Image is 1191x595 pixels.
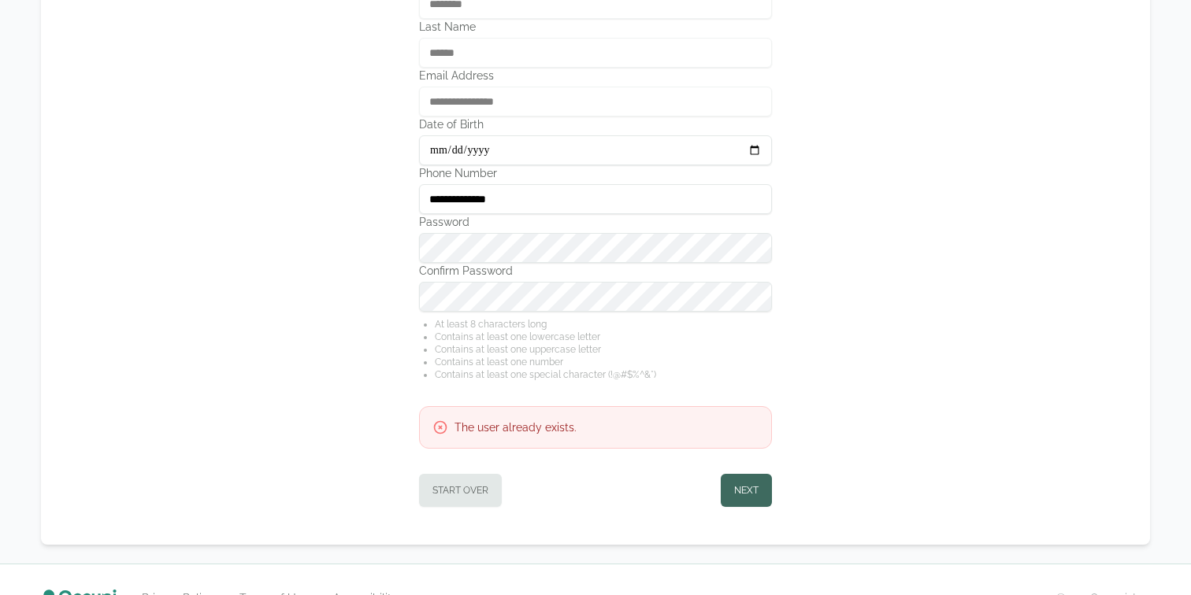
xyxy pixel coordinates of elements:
[419,165,772,181] label: Phone Number
[435,331,772,343] li: Contains at least one lowercase letter
[419,19,772,35] label: Last Name
[455,419,577,435] h3: The user already exists.
[435,356,772,368] li: Contains at least one number
[721,474,772,507] button: Next
[435,368,772,381] li: Contains at least one special character (!@#$%^&*)
[419,116,772,132] label: Date of Birth
[435,343,772,356] li: Contains at least one uppercase letter
[419,68,772,83] label: Email Address
[435,318,772,331] li: At least 8 characters long
[419,263,772,279] label: Confirm Password
[419,214,772,230] label: Password
[419,474,502,507] button: Start Over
